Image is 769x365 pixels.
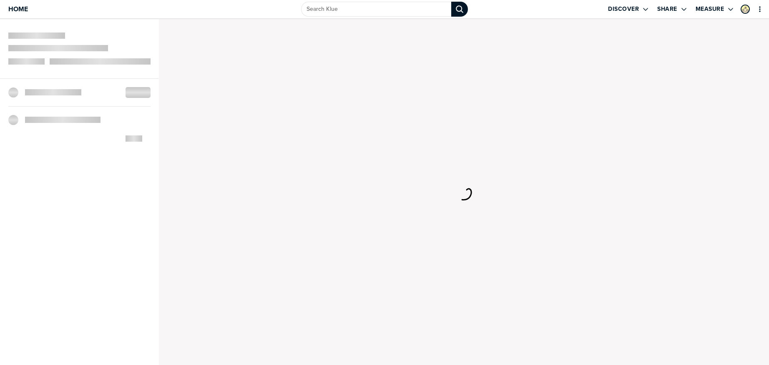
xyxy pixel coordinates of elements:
[657,5,677,13] label: Share
[301,2,451,17] input: Search Klue
[741,5,750,14] div: Tzu Yu Lin
[741,5,749,13] img: 2a8ccf7d08e65598e10b6c629af2ccc6-sml.png
[608,5,639,13] label: Discover
[740,4,751,15] a: Edit Profile
[8,5,28,12] span: Home
[696,5,724,13] label: Measure
[451,2,468,17] div: Search Klue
